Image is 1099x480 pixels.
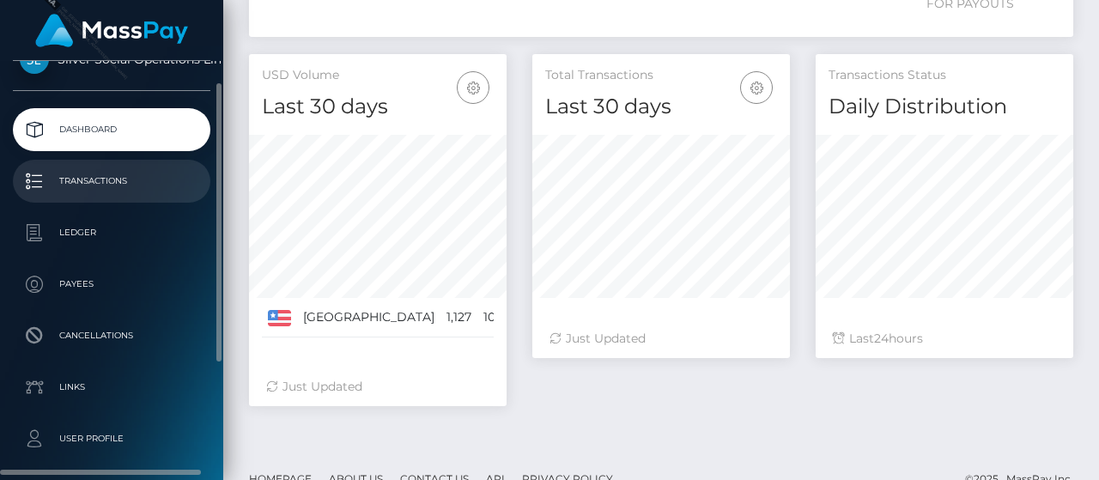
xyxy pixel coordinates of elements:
[13,108,210,151] a: Dashboard
[829,92,1060,122] h4: Daily Distribution
[545,67,777,84] h5: Total Transactions
[545,92,777,122] h4: Last 30 days
[13,314,210,357] a: Cancellations
[262,92,494,122] h4: Last 30 days
[35,14,188,47] img: MassPay Logo
[13,263,210,306] a: Payees
[20,426,203,452] p: User Profile
[20,323,203,349] p: Cancellations
[13,160,210,203] a: Transactions
[297,298,440,337] td: [GEOGRAPHIC_DATA]
[20,168,203,194] p: Transactions
[829,67,1060,84] h5: Transactions Status
[20,220,203,246] p: Ledger
[833,330,1056,348] div: Last hours
[20,271,203,297] p: Payees
[13,211,210,254] a: Ledger
[266,378,489,396] div: Just Updated
[20,117,203,143] p: Dashboard
[13,366,210,409] a: Links
[440,298,477,337] td: 1,127
[20,374,203,400] p: Links
[268,310,291,325] img: US.png
[874,331,889,346] span: 24
[477,298,537,337] td: 100.00%
[13,417,210,460] a: User Profile
[549,330,773,348] div: Just Updated
[262,67,494,84] h5: USD Volume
